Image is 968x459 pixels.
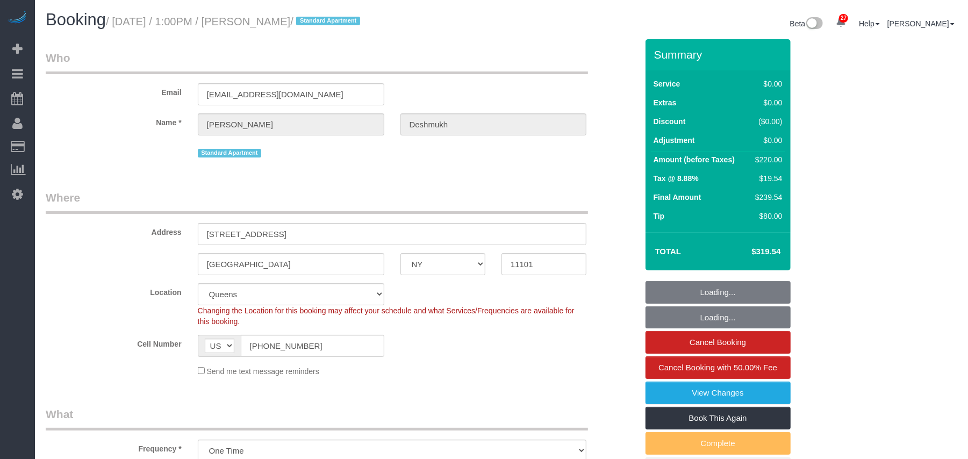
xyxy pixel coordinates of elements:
[654,135,695,146] label: Adjustment
[38,223,190,238] label: Address
[296,17,360,25] span: Standard Apartment
[751,211,782,221] div: $80.00
[654,211,665,221] label: Tip
[654,173,699,184] label: Tax @ 8.88%
[751,154,782,165] div: $220.00
[751,78,782,89] div: $0.00
[654,97,677,108] label: Extras
[887,19,955,28] a: [PERSON_NAME]
[241,335,384,357] input: Cell Number
[646,331,791,354] a: Cancel Booking
[751,116,782,127] div: ($0.00)
[46,50,588,74] legend: Who
[751,97,782,108] div: $0.00
[654,154,735,165] label: Amount (before Taxes)
[719,247,780,256] h4: $319.54
[646,382,791,404] a: View Changes
[839,14,848,23] span: 27
[751,192,782,203] div: $239.54
[38,440,190,454] label: Frequency *
[646,407,791,429] a: Book This Again
[198,253,384,275] input: City
[654,192,701,203] label: Final Amount
[290,16,363,27] span: /
[198,83,384,105] input: Email
[654,78,680,89] label: Service
[198,113,384,135] input: First Name
[654,48,785,61] h3: Summary
[207,367,319,376] span: Send me text message reminders
[38,113,190,128] label: Name *
[859,19,880,28] a: Help
[46,406,588,431] legend: What
[198,306,575,326] span: Changing the Location for this booking may affect your schedule and what Services/Frequencies are...
[655,247,682,256] strong: Total
[106,16,363,27] small: / [DATE] / 1:00PM / [PERSON_NAME]
[46,190,588,214] legend: Where
[751,173,782,184] div: $19.54
[400,113,587,135] input: Last Name
[501,253,586,275] input: Zip Code
[38,83,190,98] label: Email
[46,10,106,29] span: Booking
[830,11,851,34] a: 27
[790,19,823,28] a: Beta
[751,135,782,146] div: $0.00
[198,149,262,157] span: Standard Apartment
[38,283,190,298] label: Location
[38,335,190,349] label: Cell Number
[658,363,777,372] span: Cancel Booking with 50.00% Fee
[646,356,791,379] a: Cancel Booking with 50.00% Fee
[805,17,823,31] img: New interface
[654,116,686,127] label: Discount
[6,11,28,26] img: Automaid Logo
